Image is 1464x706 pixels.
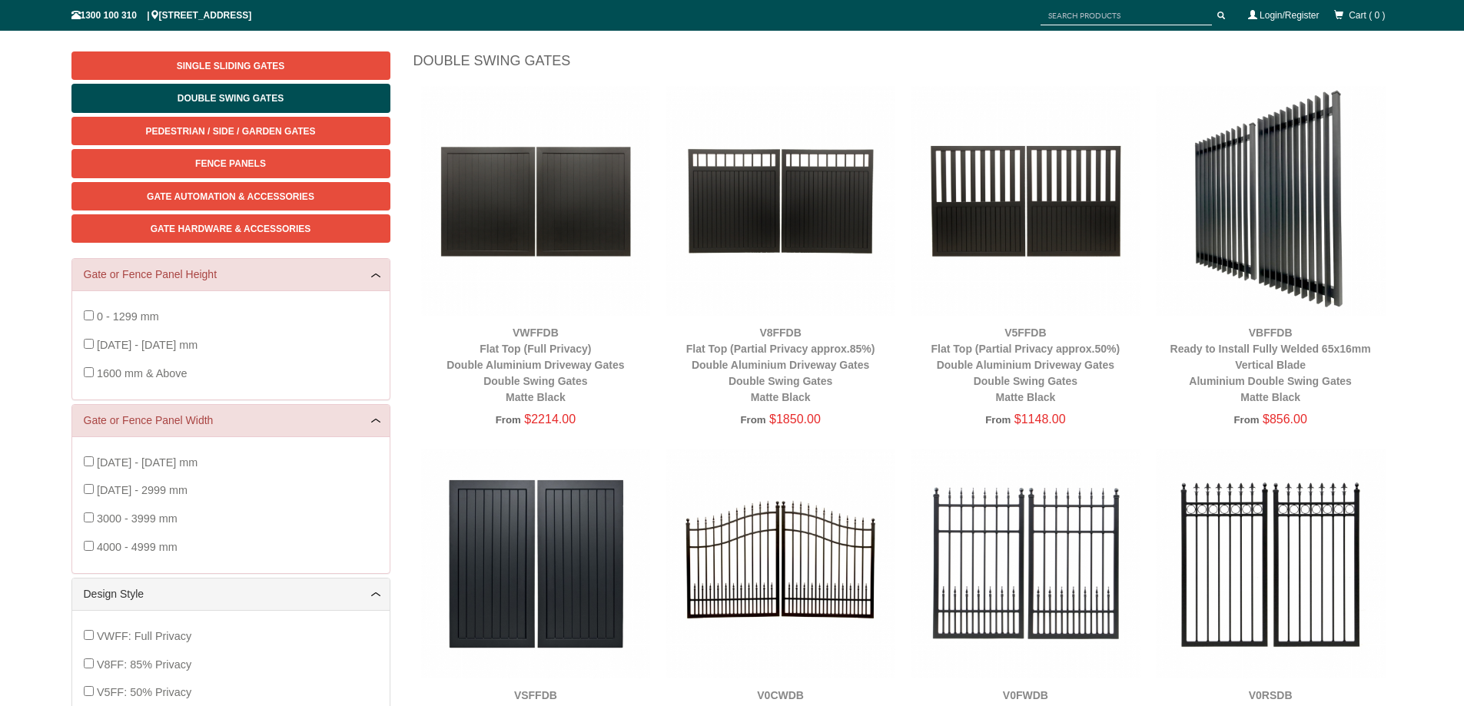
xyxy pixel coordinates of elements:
[911,449,1140,678] img: V0FWDB - Flat Top (Double Spears) - Double Aluminium Driveway Gates - Double Swing Gates - Matte ...
[97,630,191,642] span: VWFF: Full Privacy
[84,586,378,602] a: Design Style
[524,413,576,426] span: $2214.00
[666,449,895,678] img: V0CWDB - Curved Arch Top (Double Spears) - Double Aluminium Driveway Gates - Double Swing Gates -...
[71,149,390,177] a: Fence Panels
[1260,10,1319,21] a: Login/Register
[1233,414,1259,426] span: From
[97,339,198,351] span: [DATE] - [DATE] mm
[1263,413,1307,426] span: $856.00
[1041,6,1212,25] input: SEARCH PRODUCTS
[84,267,378,283] a: Gate or Fence Panel Height
[97,367,188,380] span: 1600 mm & Above
[97,541,178,553] span: 4000 - 4999 mm
[84,413,378,429] a: Gate or Fence Panel Width
[911,86,1140,316] img: V5FFDB - Flat Top (Partial Privacy approx.50%) - Double Aluminium Driveway Gates - Double Swing G...
[147,191,314,202] span: Gate Automation & Accessories
[769,413,821,426] span: $1850.00
[413,51,1393,78] h1: Double Swing Gates
[1014,413,1066,426] span: $1148.00
[195,158,266,169] span: Fence Panels
[931,326,1120,403] a: V5FFDBFlat Top (Partial Privacy approx.50%)Double Aluminium Driveway GatesDouble Swing GatesMatte...
[71,214,390,243] a: Gate Hardware & Accessories
[1349,10,1385,21] span: Cart ( 0 )
[421,86,651,316] img: VWFFDB - Flat Top (Full Privacy) - Double Aluminium Driveway Gates - Double Swing Gates - Matte B...
[97,310,159,323] span: 0 - 1299 mm
[151,224,311,234] span: Gate Hardware & Accessories
[177,61,284,71] span: Single Sliding Gates
[71,182,390,210] a: Gate Automation & Accessories
[1170,326,1371,403] a: VBFFDBReady to Install Fully Welded 65x16mm Vertical BladeAluminium Double Swing GatesMatte Black
[97,686,191,698] span: V5FF: 50% Privacy
[97,512,178,525] span: 3000 - 3999 mm
[71,51,390,80] a: Single Sliding Gates
[686,326,875,403] a: V8FFDBFlat Top (Partial Privacy approx.85%)Double Aluminium Driveway GatesDouble Swing GatesMatte...
[447,326,624,403] a: VWFFDBFlat Top (Full Privacy)Double Aluminium Driveway GatesDouble Swing GatesMatte Black
[740,414,765,426] span: From
[178,93,284,104] span: Double Swing Gates
[97,456,198,469] span: [DATE] - [DATE] mm
[496,414,521,426] span: From
[71,117,390,145] a: Pedestrian / Side / Garden Gates
[71,84,390,112] a: Double Swing Gates
[1156,86,1386,316] img: VBFFDB - Ready to Install Fully Welded 65x16mm Vertical Blade - Aluminium Double Swing Gates - Ma...
[97,484,188,496] span: [DATE] - 2999 mm
[145,126,315,137] span: Pedestrian / Side / Garden Gates
[421,449,651,678] img: VSFFDB - Welded 75mm Vertical Slat Privacy Gate - Aluminium Double Swing Gates - Matte Black - Ga...
[1156,449,1386,678] img: V0RSDB - Ring and Spear Top (Fleur-de-lis) - Aluminium Double Swing Gates - Matte Black - Gate Wa...
[97,658,191,671] span: V8FF: 85% Privacy
[985,414,1011,426] span: From
[71,10,252,21] span: 1300 100 310 | [STREET_ADDRESS]
[666,86,895,316] img: V8FFDB - Flat Top (Partial Privacy approx.85%) - Double Aluminium Driveway Gates - Double Swing G...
